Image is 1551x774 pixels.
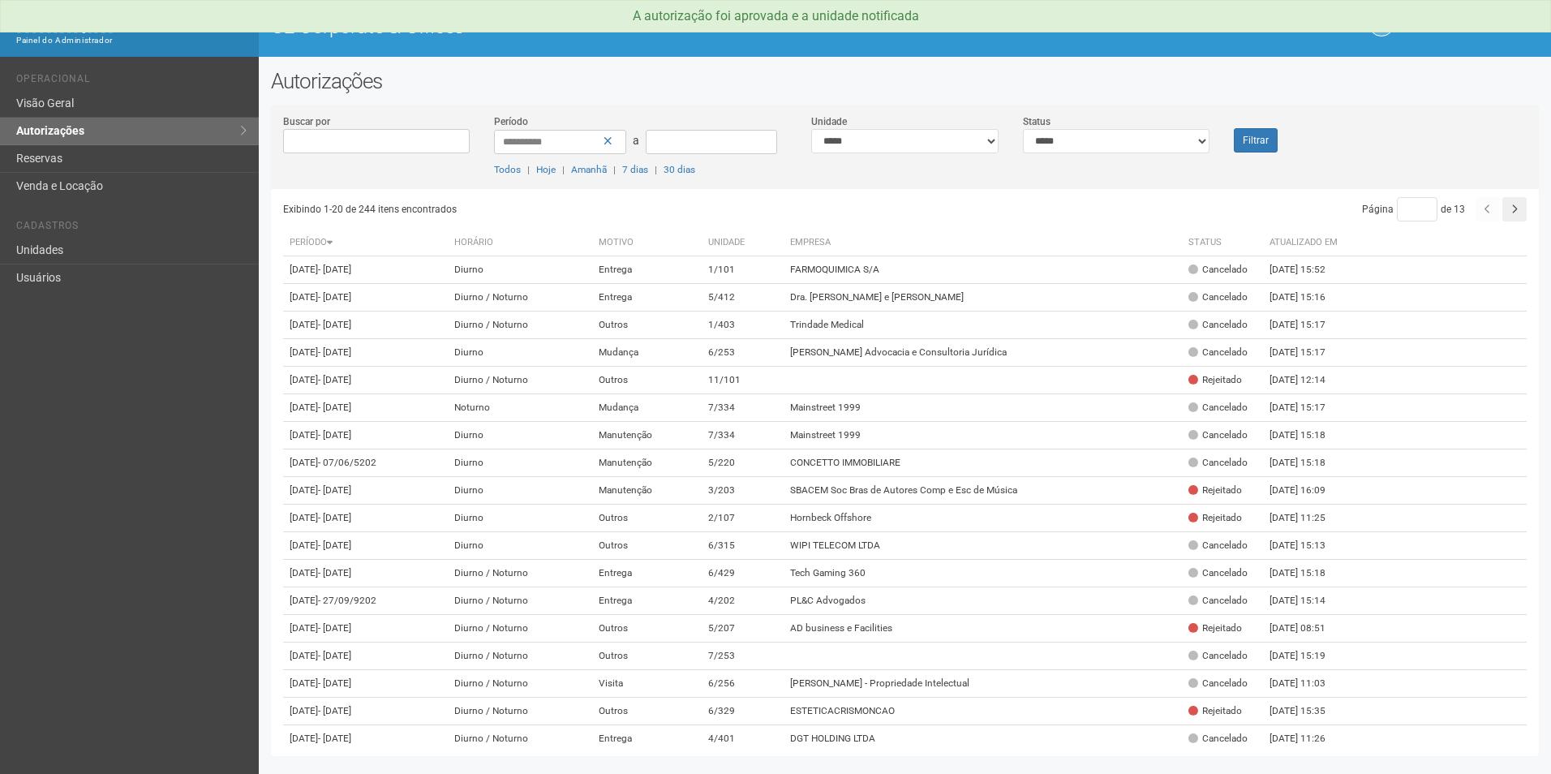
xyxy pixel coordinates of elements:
td: [DATE] [283,339,449,367]
td: [DATE] 08:51 [1263,615,1352,643]
td: Trindade Medical [784,312,1181,339]
td: Outros [592,532,702,560]
td: [DATE] [283,615,449,643]
td: FARMOQUIMICA S/A [784,256,1181,284]
td: Mudança [592,339,702,367]
td: Diurno [448,422,591,449]
th: Horário [448,230,591,256]
td: 4/401 [702,725,784,753]
td: [DATE] [283,725,449,753]
th: Período [283,230,449,256]
td: Outros [592,615,702,643]
td: Entrega [592,256,702,284]
td: Manutenção [592,422,702,449]
span: - [DATE] [318,540,351,551]
td: [DATE] [283,587,449,615]
td: [DATE] [283,394,449,422]
a: Amanhã [571,164,607,175]
span: - [DATE] [318,402,351,413]
td: [DATE] 15:18 [1263,560,1352,587]
td: 7/334 [702,422,784,449]
td: Diurno [448,256,591,284]
td: [DATE] 16:09 [1263,477,1352,505]
span: - 07/06/5202 [318,457,376,468]
td: 6/315 [702,532,784,560]
div: Cancelado [1188,263,1248,277]
span: - [DATE] [318,650,351,661]
label: Período [494,114,528,129]
td: [DATE] [283,643,449,670]
td: 11/101 [702,367,784,394]
span: | [527,164,530,175]
td: [DATE] [283,422,449,449]
span: - [DATE] [318,484,351,496]
td: [DATE] [283,284,449,312]
span: - [DATE] [318,374,351,385]
td: Outros [592,367,702,394]
td: Entrega [592,725,702,753]
td: Diurno / Noturno [448,284,591,312]
td: Diurno / Noturno [448,367,591,394]
span: - [DATE] [318,291,351,303]
td: [DATE] [283,560,449,587]
td: Manutenção [592,449,702,477]
th: Status [1182,230,1263,256]
td: [DATE] [283,449,449,477]
span: | [655,164,657,175]
td: [DATE] 15:18 [1263,422,1352,449]
td: 5/412 [702,284,784,312]
td: [DATE] 15:17 [1263,339,1352,367]
td: [DATE] 15:16 [1263,284,1352,312]
td: Diurno / Noturno [448,615,591,643]
div: Cancelado [1188,566,1248,580]
td: Diurno / Noturno [448,698,591,725]
td: SBACEM Soc Bras de Autores Comp e Esc de Música [784,477,1181,505]
div: Rejeitado [1188,704,1242,718]
td: [PERSON_NAME] - Propriedade Intelectual [784,670,1181,698]
td: 6/256 [702,670,784,698]
span: - [DATE] [318,677,351,689]
td: DGT HOLDING LTDA [784,725,1181,753]
th: Atualizado em [1263,230,1352,256]
td: [DATE] [283,477,449,505]
h2: Autorizações [271,69,1539,93]
td: Diurno / Noturno [448,587,591,615]
span: - [DATE] [318,346,351,358]
td: 4/202 [702,587,784,615]
td: Diurno / Noturno [448,725,591,753]
div: Cancelado [1188,732,1248,746]
td: [DATE] 15:17 [1263,394,1352,422]
div: Rejeitado [1188,511,1242,525]
td: 7/253 [702,643,784,670]
div: Cancelado [1188,456,1248,470]
td: Entrega [592,587,702,615]
td: Mainstreet 1999 [784,422,1181,449]
td: [DATE] [283,367,449,394]
td: Manutenção [592,477,702,505]
td: 3/203 [702,477,784,505]
span: Página de 13 [1362,204,1465,215]
td: Dra. [PERSON_NAME] e [PERSON_NAME] [784,284,1181,312]
h1: O2 Corporate & Offices [271,16,893,37]
span: - 27/09/9202 [318,595,376,606]
td: [DATE] 15:17 [1263,312,1352,339]
td: 5/207 [702,615,784,643]
td: Outros [592,312,702,339]
td: Noturno [448,394,591,422]
td: [DATE] 11:25 [1263,505,1352,532]
label: Unidade [811,114,847,129]
span: - [DATE] [318,622,351,634]
td: [DATE] [283,312,449,339]
label: Status [1023,114,1050,129]
td: 6/329 [702,698,784,725]
td: [DATE] [283,532,449,560]
div: Cancelado [1188,594,1248,608]
td: 6/253 [702,339,784,367]
td: 1/403 [702,312,784,339]
td: Outros [592,643,702,670]
td: [DATE] [283,505,449,532]
td: Diurno [448,477,591,505]
span: - [DATE] [318,429,351,441]
td: 2/107 [702,505,784,532]
span: - [DATE] [318,705,351,716]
